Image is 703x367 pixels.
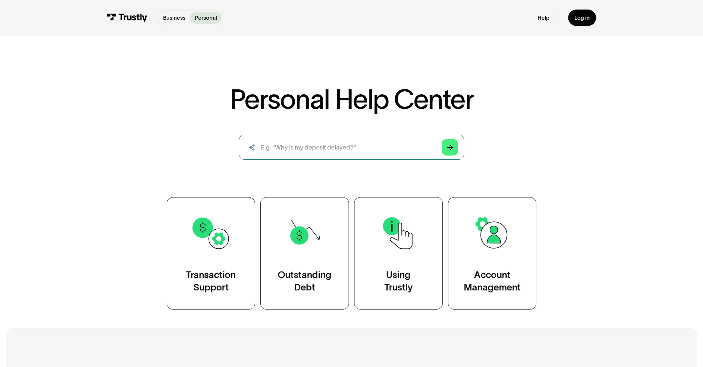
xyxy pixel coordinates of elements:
[107,13,147,22] img: Trustly Logo
[190,12,221,23] a: Personal
[239,135,464,160] form: Search
[163,14,185,22] p: Business
[568,10,596,26] a: Log in
[354,197,443,310] a: UsingTrustly
[186,269,236,294] div: Transaction Support
[159,12,190,23] a: Business
[239,135,464,160] input: search
[278,269,331,294] div: Outstanding Debt
[538,14,549,22] a: Help
[260,197,349,310] a: OutstandingDebt
[230,86,473,113] h1: Personal Help Center
[464,269,521,294] div: Account Management
[384,269,413,294] div: Using Trustly
[167,197,255,310] a: TransactionSupport
[574,14,590,22] div: Log in
[448,197,537,310] a: AccountManagement
[195,14,217,22] p: Personal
